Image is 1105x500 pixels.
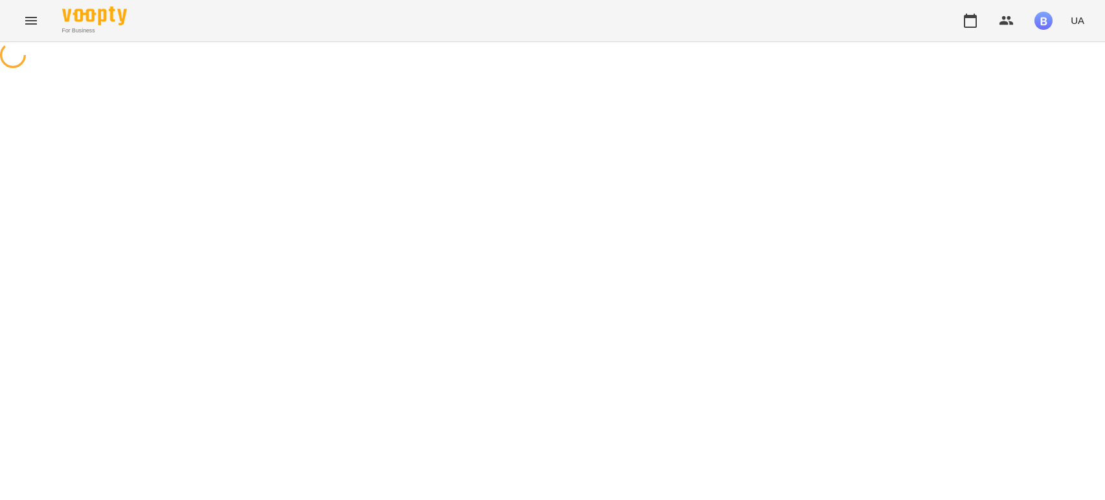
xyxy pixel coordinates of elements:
button: UA [1066,8,1089,32]
img: 9c73f5ad7d785d62b5b327f8216d5fc4.jpg [1034,12,1053,30]
button: Menu [16,5,47,36]
img: Voopty Logo [62,6,127,25]
span: UA [1071,14,1084,27]
span: For Business [62,27,127,35]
